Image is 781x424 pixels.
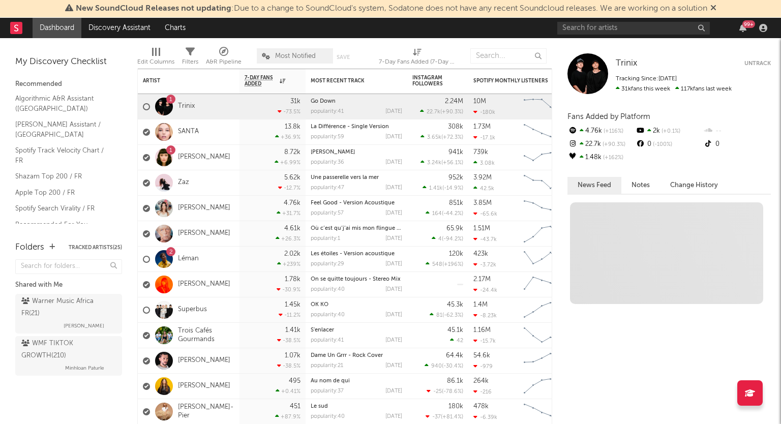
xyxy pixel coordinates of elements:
div: 86.1k [447,378,463,384]
div: -8.23k [473,312,497,319]
div: 0 [703,138,771,151]
div: 3.85M [473,200,492,206]
div: popularity: 40 [311,287,345,292]
span: New SoundCloud Releases not updating [76,5,231,13]
div: S'enlacer [311,327,402,333]
svg: Chart title [519,323,565,348]
div: popularity: 57 [311,210,344,216]
div: Au nom de qui [311,378,402,384]
div: 1.48k [567,151,635,164]
span: : Due to a change to SoundCloud's system, Sodatone does not have any recent Soundcloud releases. ... [76,5,707,13]
div: 7-Day Fans Added (7-Day Fans Added) [379,56,455,68]
span: +56.1 % [443,160,462,166]
span: Trinix [616,59,637,68]
div: 1.41k [285,327,301,334]
svg: Chart title [519,272,565,297]
div: 64.4k [446,352,463,359]
div: popularity: 36 [311,160,344,165]
div: Filters [182,43,198,73]
div: 5.62k [284,174,301,181]
button: News Feed [567,177,621,194]
button: 99+ [739,24,746,32]
div: +87.9 % [275,413,301,420]
div: Folders [15,241,44,254]
span: -14.9 % [444,186,462,191]
div: Instagram Followers [412,75,448,87]
div: 22.7k [567,138,635,151]
a: [PERSON_NAME] Assistant / [GEOGRAPHIC_DATA] [15,119,112,140]
div: ( ) [425,362,463,369]
button: Notes [621,177,660,194]
div: 941k [448,149,463,156]
div: Filters [182,56,198,68]
span: 117k fans last week [616,86,732,92]
div: 308k [448,124,463,130]
svg: Chart title [519,374,565,399]
span: -25 [433,389,442,395]
a: [PERSON_NAME] [178,356,230,365]
div: 45.1k [447,327,463,334]
span: -100 % [651,142,672,147]
a: [PERSON_NAME] [178,204,230,213]
div: 3.92M [473,174,492,181]
div: 3.08k [473,160,495,166]
span: 4 [438,236,442,242]
button: Tracked Artists(25) [69,245,122,250]
div: +36.9 % [275,134,301,140]
a: Go Down [311,99,336,104]
span: +90.3 % [442,109,462,115]
div: 495 [289,378,301,384]
div: -65.6k [473,210,497,217]
a: Algorithmic A&R Assistant ([GEOGRAPHIC_DATA]) [15,93,112,114]
a: Une passerelle vers la mer [311,175,379,180]
div: ( ) [423,185,463,191]
svg: Chart title [519,297,565,323]
a: Au nom de qui [311,378,350,384]
svg: Chart title [519,348,565,374]
div: [DATE] [385,109,402,114]
div: 7-Day Fans Added (7-Day Fans Added) [379,43,455,73]
a: Superbus [178,306,207,314]
div: 45.3k [447,301,463,308]
div: ( ) [420,134,463,140]
div: popularity: 40 [311,414,345,419]
div: Spotify Monthly Listeners [473,78,550,84]
div: [DATE] [385,312,402,318]
a: Dame Un Grrr - Rock Cover [311,353,383,358]
div: 1.45k [285,301,301,308]
div: [DATE] [385,134,402,140]
span: -37 [432,414,441,420]
div: 99 + [742,20,755,28]
div: -24.4k [473,287,497,293]
div: -11.2 % [279,312,301,318]
div: My Discovery Checklist [15,56,122,68]
div: -- [703,125,771,138]
div: [DATE] [385,388,402,394]
div: -30.9 % [277,286,301,293]
input: Search... [470,48,547,64]
svg: Chart title [519,247,565,272]
span: 3.24k [427,160,441,166]
div: popularity: 41 [311,338,344,343]
span: Minhloan Paturle [65,362,104,374]
div: +0.41 % [276,388,301,395]
div: Une passerelle vers la mer [311,175,402,180]
div: 65.9k [446,225,463,232]
div: 10M [473,98,486,105]
div: 54.6k [473,352,490,359]
div: Go Down [311,99,402,104]
div: ( ) [426,261,463,267]
div: 264k [473,378,489,384]
div: Warner Music Africa FR ( 21 ) [21,295,113,320]
div: 2.24M [445,98,463,105]
span: 3.65k [427,135,441,140]
button: Change History [660,177,728,194]
span: [PERSON_NAME] [64,320,104,332]
a: Les étoiles - Version acoustique [311,251,395,257]
div: Artist [143,78,219,84]
div: Most Recent Track [311,78,387,84]
span: 7-Day Fans Added [245,75,277,87]
div: [DATE] [385,210,402,216]
div: +26.3 % [276,235,301,242]
a: [PERSON_NAME] [178,382,230,390]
